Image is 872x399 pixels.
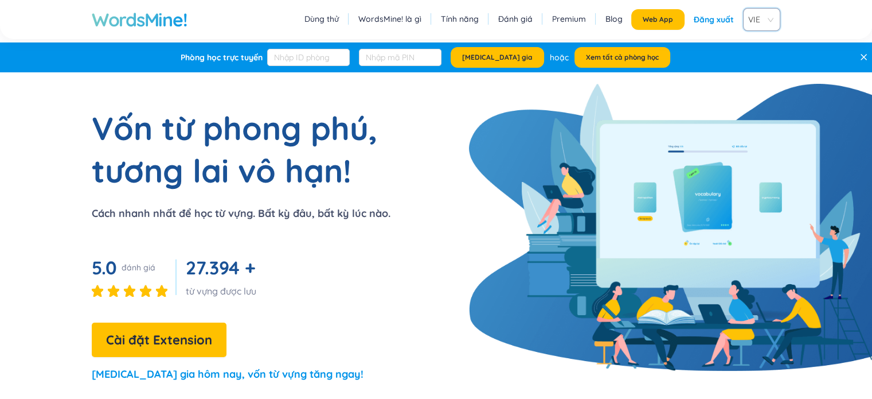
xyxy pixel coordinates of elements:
[586,53,659,62] span: Xem tất cả phòng học
[186,256,255,279] span: 27.394 +
[92,107,377,192] h1: Vốn từ phong phú, tương lai vô hạn!
[106,330,212,350] span: Cài đặt Extension
[631,9,685,30] button: Web App
[574,47,670,68] button: Xem tất cả phòng học
[92,256,117,279] span: 5.0
[451,47,544,68] button: [MEDICAL_DATA] gia
[92,335,226,347] a: Cài đặt Extension
[122,262,155,273] div: đánh giá
[267,49,350,66] input: Nhập ID phòng
[304,13,339,25] a: Dùng thử
[552,13,586,25] a: Premium
[550,51,569,64] div: hoặc
[92,206,390,222] p: Cách nhanh nhất để học từ vựng. Bất kỳ đâu, bất kỳ lúc nào.
[605,13,623,25] a: Blog
[462,53,533,62] span: [MEDICAL_DATA] gia
[358,13,421,25] a: WordsMine! là gì
[92,8,187,31] a: WordsMine!
[92,366,363,382] p: [MEDICAL_DATA] gia hôm nay, vốn từ vựng tăng ngay!
[643,15,673,24] span: Web App
[92,323,226,357] button: Cài đặt Extension
[181,52,263,63] div: Phòng học trực tuyến
[359,49,441,66] input: Nhập mã PIN
[748,11,771,28] span: VIE
[186,285,260,297] div: từ vựng được lưu
[694,9,734,30] div: Đăng xuất
[498,13,533,25] a: Đánh giá
[441,13,479,25] a: Tính năng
